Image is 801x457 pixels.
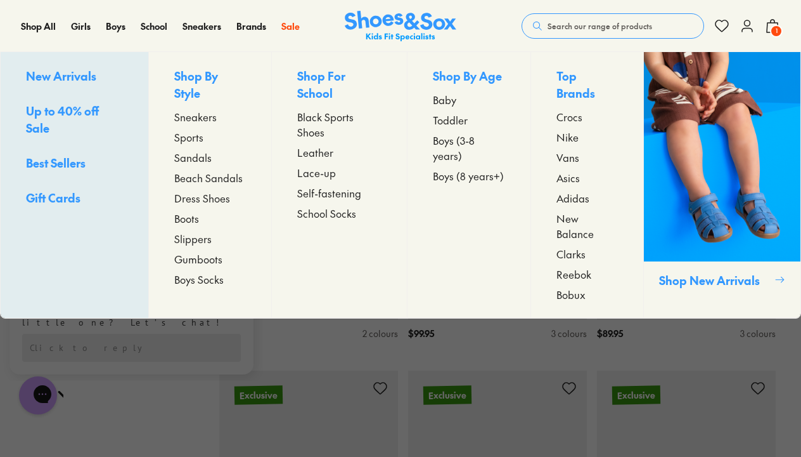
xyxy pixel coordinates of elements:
[556,267,617,282] a: Reebok
[174,272,245,287] a: Boys Socks
[174,170,243,185] span: Beach Sandals
[659,272,769,289] p: Shop New Arrivals
[26,190,80,206] span: Gift Cards
[522,13,704,39] button: Search our range of products
[556,246,617,262] a: Clarks
[236,20,266,33] a: Brands
[174,190,230,206] span: Dress Shoes
[556,287,586,302] span: Bobux
[174,231,212,246] span: Slippers
[556,67,617,104] p: Top Brands
[21,20,56,32] span: Shop All
[281,20,300,32] span: Sale
[141,20,167,32] span: School
[236,20,266,32] span: Brands
[174,129,245,145] a: Sports
[174,150,212,165] span: Sandals
[223,16,241,34] button: Dismiss campaign
[13,372,63,419] iframe: Gorgias live chat messenger
[770,25,783,37] span: 1
[22,15,42,35] img: Shoes logo
[22,40,241,78] div: Need help finding the perfect pair for your little one? Let’s chat!
[297,185,382,201] a: Self-fastening
[234,385,283,404] p: Exclusive
[174,251,245,267] a: Gumboots
[297,67,382,104] p: Shop For School
[106,20,125,32] span: Boys
[433,168,504,183] span: Boys (8 years+)
[174,129,203,145] span: Sports
[556,150,617,165] a: Vans
[433,133,505,163] a: Boys (3-8 years)
[556,190,617,206] a: Adidas
[345,11,456,42] a: Shoes & Sox
[174,109,245,124] a: Sneakers
[433,67,505,87] p: Shop By Age
[106,20,125,33] a: Boys
[362,327,398,340] div: 2 colours
[174,211,245,226] a: Boots
[433,92,505,107] a: Baby
[141,20,167,33] a: School
[174,170,245,185] a: Beach Sandals
[174,251,222,267] span: Gumboots
[556,170,617,185] a: Asics
[174,67,245,104] p: Shop By Style
[174,150,245,165] a: Sandals
[26,189,123,209] a: Gift Cards
[26,103,99,136] span: Up to 40% off Sale
[556,109,582,124] span: Crocs
[297,206,382,221] a: School Socks
[548,20,652,32] span: Search our range of products
[612,385,660,404] p: Exclusive
[556,129,617,145] a: Nike
[556,129,579,145] span: Nike
[556,211,617,241] a: New Balance
[556,190,589,206] span: Adidas
[433,112,468,128] span: Toddler
[433,112,505,128] a: Toddler
[297,165,382,180] a: Lace-up
[26,155,86,171] span: Best Sellers
[423,385,471,404] p: Exclusive
[297,206,356,221] span: School Socks
[597,327,623,340] span: $ 89.95
[71,20,91,32] span: Girls
[48,18,98,31] h3: Shoes
[297,145,333,160] span: Leather
[433,168,505,183] a: Boys (8 years+)
[297,109,382,140] a: Black Sports Shoes
[281,20,300,33] a: Sale
[556,267,591,282] span: Reebok
[174,109,217,124] span: Sneakers
[556,170,580,185] span: Asics
[556,246,586,262] span: Clarks
[551,327,587,340] div: 3 colours
[26,67,123,87] a: New Arrivals
[174,211,199,226] span: Boots
[174,231,245,246] a: Slippers
[22,83,241,111] div: Reply to the campaigns
[556,287,617,302] a: Bobux
[556,150,579,165] span: Vans
[174,190,245,206] a: Dress Shoes
[433,92,456,107] span: Baby
[26,102,123,139] a: Up to 40% off Sale
[10,2,253,124] div: Campaign message
[297,185,361,201] span: Self-fastening
[26,68,96,84] span: New Arrivals
[556,109,617,124] a: Crocs
[21,20,56,33] a: Shop All
[345,11,456,42] img: SNS_Logo_Responsive.svg
[643,52,800,318] a: Shop New Arrivals
[183,20,221,32] span: Sneakers
[408,327,434,340] span: $ 99.95
[71,20,91,33] a: Girls
[765,12,780,40] button: 1
[10,15,253,78] div: Message from Shoes. Need help finding the perfect pair for your little one? Let’s chat!
[174,272,224,287] span: Boys Socks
